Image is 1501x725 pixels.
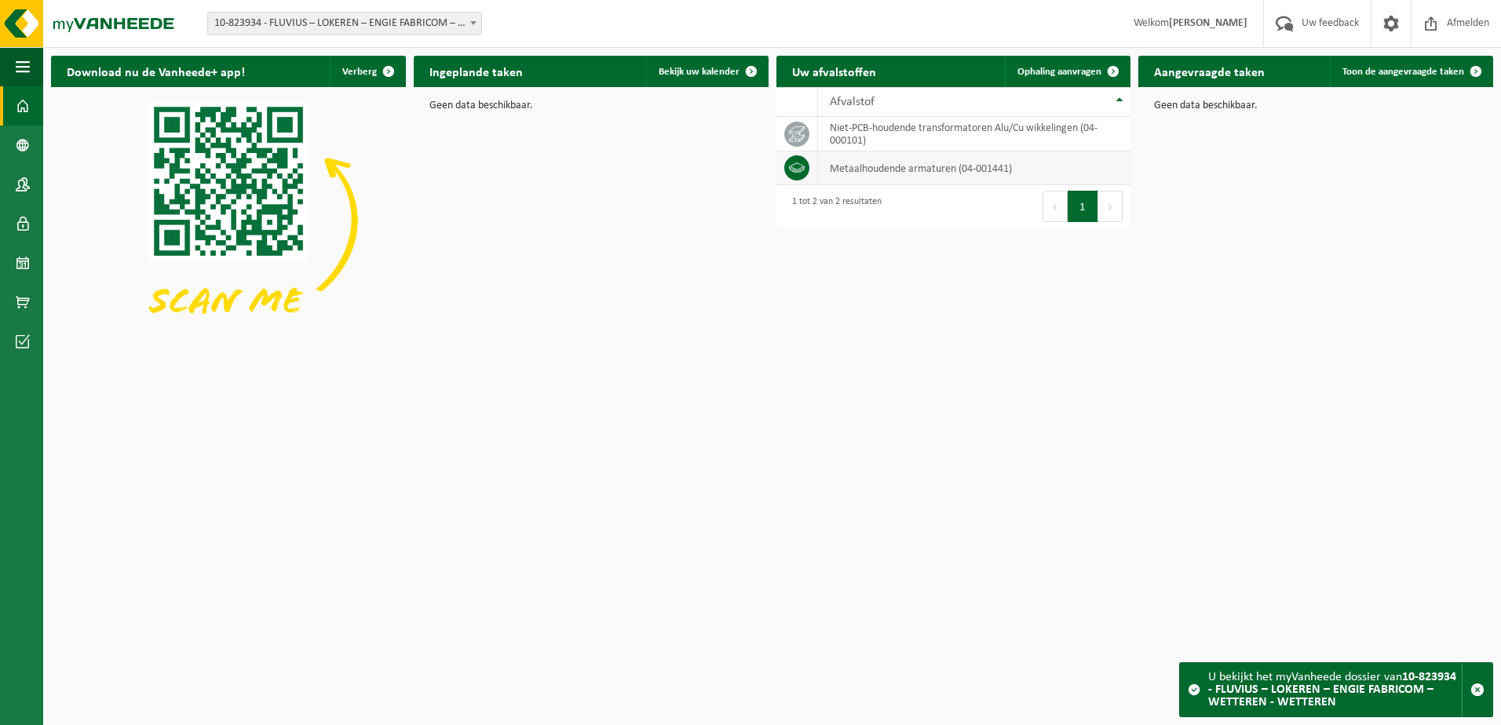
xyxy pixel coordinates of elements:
[342,67,377,77] span: Verberg
[659,67,740,77] span: Bekijk uw kalender
[208,13,481,35] span: 10-823934 - FLUVIUS – LOKEREN – ENGIE FABRICOM – WETTEREN - WETTEREN
[1017,67,1101,77] span: Ophaling aanvragen
[1154,100,1477,111] p: Geen data beschikbaar.
[1169,17,1247,29] strong: [PERSON_NAME]
[1043,191,1068,222] button: Previous
[51,56,261,86] h2: Download nu de Vanheede+ app!
[429,100,753,111] p: Geen data beschikbaar.
[646,56,767,87] a: Bekijk uw kalender
[1330,56,1492,87] a: Toon de aangevraagde taken
[776,56,892,86] h2: Uw afvalstoffen
[51,87,406,353] img: Download de VHEPlus App
[207,12,482,35] span: 10-823934 - FLUVIUS – LOKEREN – ENGIE FABRICOM – WETTEREN - WETTEREN
[1005,56,1129,87] a: Ophaling aanvragen
[414,56,539,86] h2: Ingeplande taken
[818,117,1131,151] td: niet-PCB-houdende transformatoren Alu/Cu wikkelingen (04-000101)
[1098,191,1123,222] button: Next
[1138,56,1280,86] h2: Aangevraagde taken
[330,56,404,87] button: Verberg
[1208,671,1456,709] strong: 10-823934 - FLUVIUS – LOKEREN – ENGIE FABRICOM – WETTEREN - WETTEREN
[830,96,875,108] span: Afvalstof
[1208,663,1462,716] div: U bekijkt het myVanheede dossier van
[1068,191,1098,222] button: 1
[784,189,882,224] div: 1 tot 2 van 2 resultaten
[1342,67,1464,77] span: Toon de aangevraagde taken
[818,151,1131,185] td: metaalhoudende armaturen (04-001441)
